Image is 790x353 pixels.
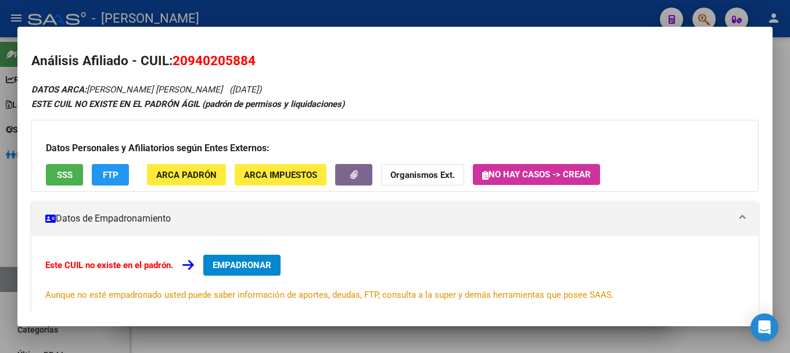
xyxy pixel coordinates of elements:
span: ARCA Padrón [156,170,217,180]
button: ARCA Padrón [147,164,226,186]
span: No hay casos -> Crear [482,169,591,180]
button: SSS [46,164,83,186]
span: ARCA Impuestos [244,170,317,180]
button: Organismos Ext. [381,164,464,186]
button: EMPADRONAR [203,255,281,276]
strong: DATOS ARCA: [31,84,87,95]
div: Datos de Empadronamiento [31,236,759,320]
span: [PERSON_NAME] [PERSON_NAME] [31,84,222,95]
h3: Datos Personales y Afiliatorios según Entes Externos: [46,141,744,155]
span: FTP [103,170,119,180]
strong: Organismos Ext. [390,170,455,180]
strong: Este CUIL no existe en el padrón. [45,260,173,270]
mat-panel-title: Datos de Empadronamiento [45,212,731,226]
span: EMPADRONAR [213,260,271,270]
button: ARCA Impuestos [235,164,326,186]
div: Open Intercom Messenger [751,313,778,341]
mat-expansion-panel-header: Datos de Empadronamiento [31,201,759,236]
span: SSS [57,170,73,180]
strong: ESTE CUIL NO EXISTE EN EL PADRÓN ÁGIL (padrón de permisos y liquidaciones) [31,99,344,109]
span: ([DATE]) [229,84,261,95]
h2: Análisis Afiliado - CUIL: [31,51,759,71]
button: No hay casos -> Crear [473,164,600,185]
span: Aunque no esté empadronado usted puede saber información de aportes, deudas, FTP, consulta a la s... [45,290,614,300]
span: 20940205884 [173,53,256,68]
button: FTP [92,164,129,186]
